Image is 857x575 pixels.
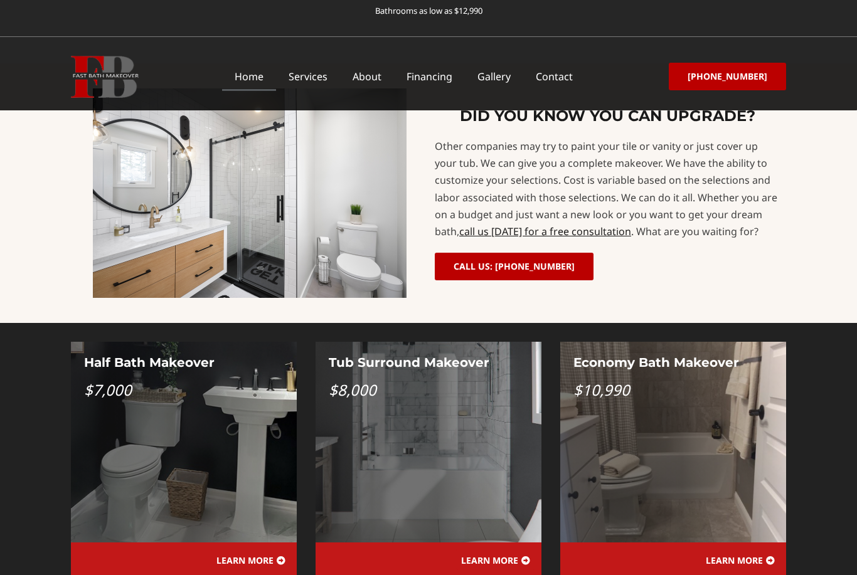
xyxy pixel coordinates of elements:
[456,549,535,570] a: LEARN MORE
[669,63,786,90] a: [PHONE_NUMBER]
[701,549,780,570] a: LEARN MORE
[394,62,465,91] a: Financing
[435,106,780,125] h3: DID YOU KNOW YOU CAN UPGRADE?
[688,72,767,81] span: [PHONE_NUMBER]
[461,556,518,565] span: LEARN MORE
[93,88,407,298] img: bathroom-makeover
[573,382,773,398] p: $10,990
[216,556,274,565] span: LEARN MORE
[329,382,528,398] p: $8,000
[523,62,585,91] a: Contact
[435,138,780,240] div: Other companies may try to paint your tile or vanity or just cover up your tub. We can give you a...
[211,549,290,570] a: LEARN MORE
[84,382,284,398] p: $7,000
[276,62,340,91] a: Services
[573,355,773,370] h4: Economy Bath Makeover
[329,355,528,370] h4: Tub Surround Makeover
[465,62,523,91] a: Gallery
[435,253,594,280] a: CALL US: [PHONE_NUMBER]
[71,56,139,98] img: Fast Bath Makeover icon
[222,62,276,91] a: Home
[340,62,394,91] a: About
[459,224,631,238] a: call us [DATE] for a free consultation
[706,556,763,565] span: LEARN MORE
[454,262,575,271] span: CALL US: [PHONE_NUMBER]
[84,355,284,370] h4: Half Bath Makeover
